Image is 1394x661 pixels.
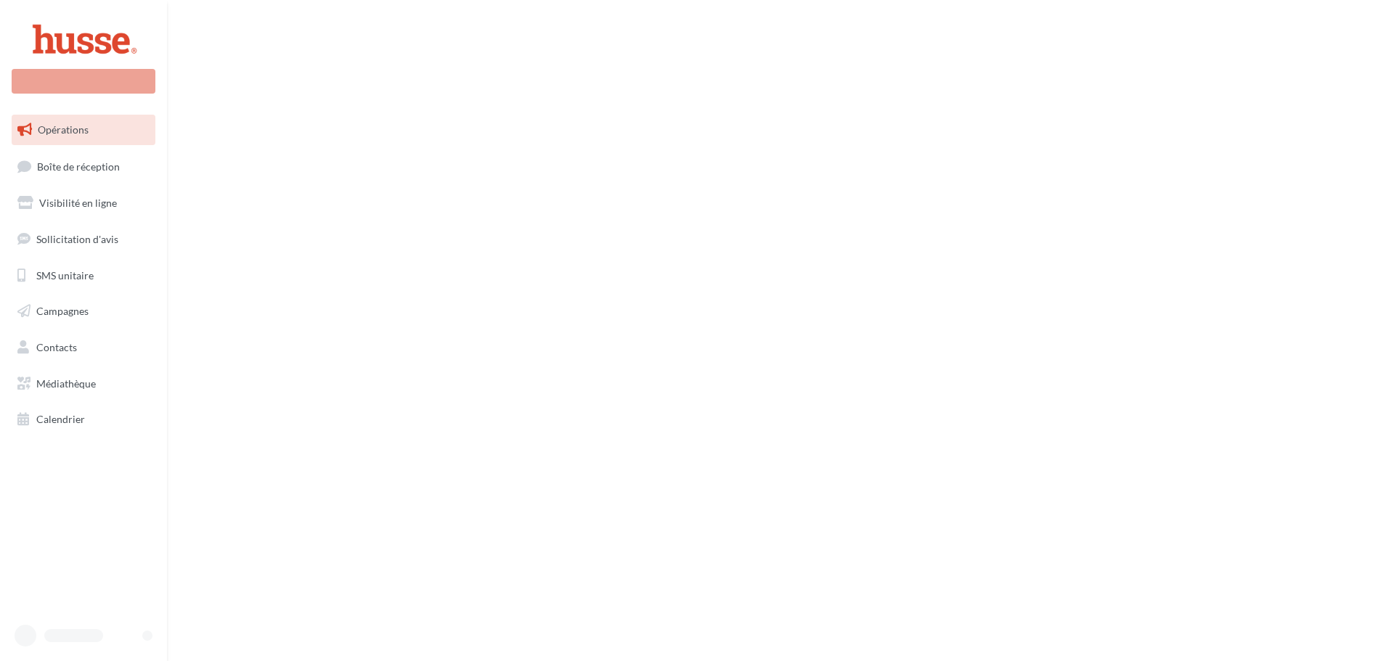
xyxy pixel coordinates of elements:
[9,404,158,435] a: Calendrier
[9,332,158,363] a: Contacts
[9,369,158,399] a: Médiathèque
[9,115,158,145] a: Opérations
[9,224,158,255] a: Sollicitation d'avis
[36,341,77,353] span: Contacts
[37,160,120,172] span: Boîte de réception
[36,413,85,425] span: Calendrier
[9,188,158,218] a: Visibilité en ligne
[9,296,158,327] a: Campagnes
[36,233,118,245] span: Sollicitation d'avis
[38,123,89,136] span: Opérations
[9,260,158,291] a: SMS unitaire
[9,151,158,182] a: Boîte de réception
[39,197,117,209] span: Visibilité en ligne
[36,305,89,317] span: Campagnes
[36,268,94,281] span: SMS unitaire
[12,69,155,94] div: Nouvelle campagne
[36,377,96,390] span: Médiathèque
